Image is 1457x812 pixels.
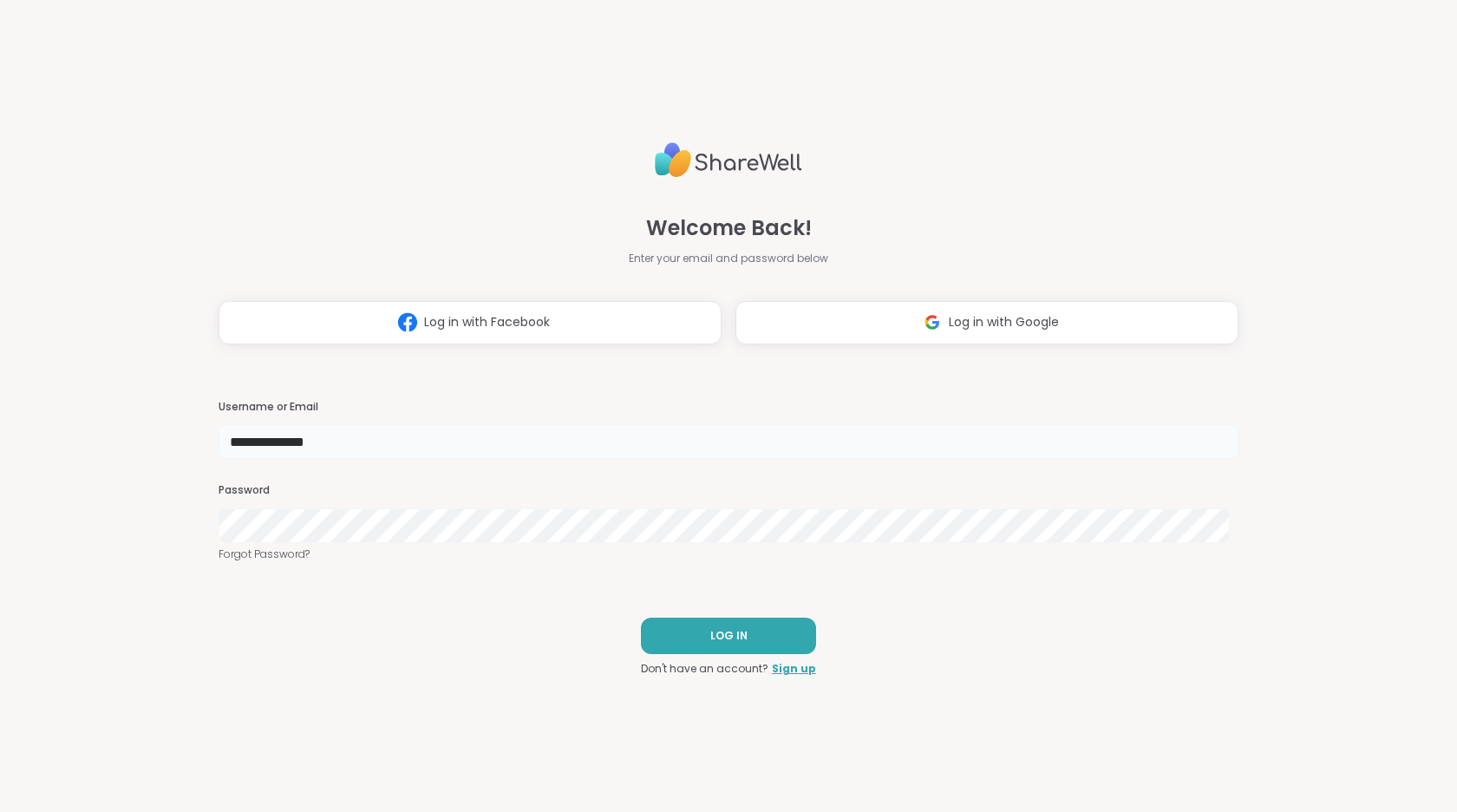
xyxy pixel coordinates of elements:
[655,135,802,185] img: ShareWell Logo
[219,301,722,344] button: Log in with Facebook
[772,661,816,677] a: Sign up
[641,661,768,677] span: Don't have an account?
[641,618,816,654] button: LOG IN
[424,313,550,331] span: Log in with Facebook
[219,400,1238,415] h3: Username or Email
[391,306,424,338] img: ShareWell Logomark
[219,547,1238,562] a: Forgot Password?
[916,306,949,338] img: ShareWell Logomark
[629,251,828,266] span: Enter your email and password below
[646,213,812,244] span: Welcome Back!
[735,301,1238,344] button: Log in with Google
[710,628,748,644] span: LOG IN
[949,313,1059,331] span: Log in with Google
[219,483,1238,498] h3: Password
